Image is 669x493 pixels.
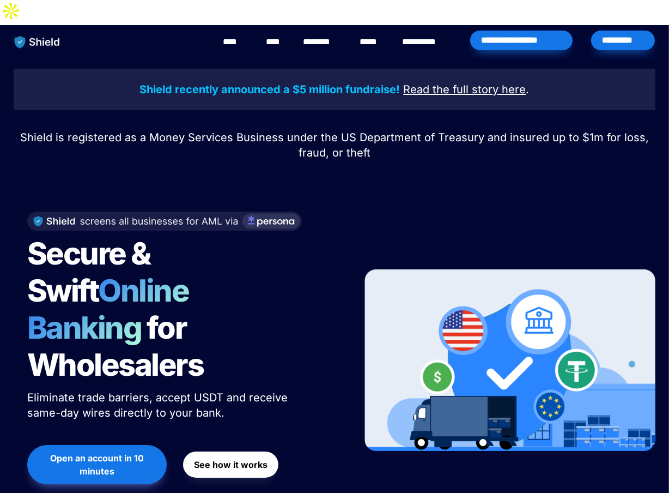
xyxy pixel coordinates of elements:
[183,446,278,483] a: See how it works
[194,459,267,470] strong: See how it works
[27,391,291,419] span: Eliminate trade barriers, accept USDT and receive same-day wires directly to your bank.
[50,453,146,477] strong: Open an account in 10 minutes
[183,452,278,478] button: See how it works
[27,235,156,309] span: Secure & Swift
[27,309,204,383] span: for Wholesalers
[140,83,400,96] strong: Shield recently announced a $5 million fundraise!
[404,83,499,96] u: Read the full story
[404,85,499,95] a: Read the full story
[20,131,652,159] span: Shield is registered as a Money Services Business under the US Department of Treasury and insured...
[526,83,530,96] span: .
[27,445,167,484] button: Open an account in 10 minutes
[502,83,526,96] u: here
[502,85,526,95] a: here
[9,31,65,53] img: website logo
[27,272,200,346] span: Online Banking
[27,440,167,490] a: Open an account in 10 minutes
